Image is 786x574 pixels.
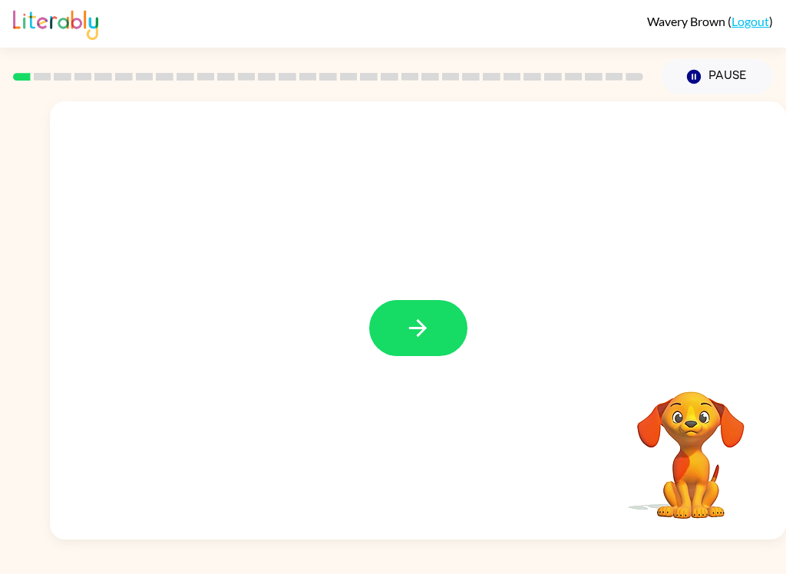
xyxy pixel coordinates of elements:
[732,14,769,28] a: Logout
[614,368,768,521] video: Your browser must support playing .mp4 files to use Literably. Please try using another browser.
[647,14,773,28] div: ( )
[13,6,98,40] img: Literably
[647,14,728,28] span: Wavery Brown
[662,59,773,94] button: Pause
